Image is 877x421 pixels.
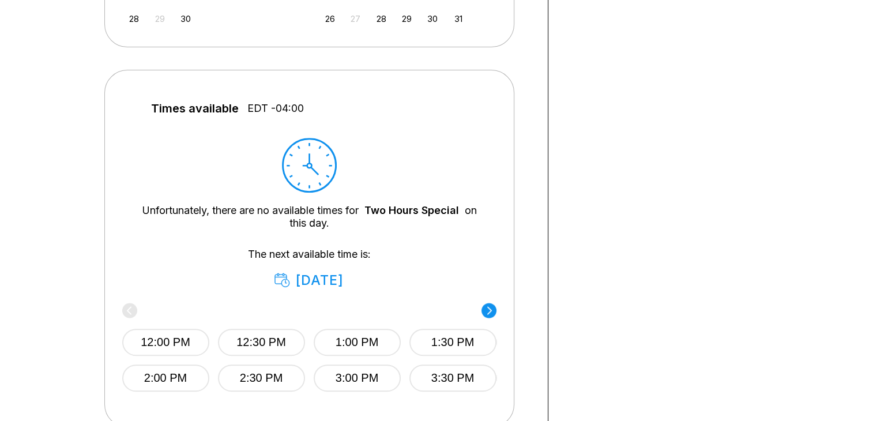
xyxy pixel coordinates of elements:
[122,364,209,392] button: 2:00 PM
[140,248,479,288] div: The next available time is:
[314,329,401,356] button: 1:00 PM
[348,11,363,27] div: Not available Monday, October 27th, 2025
[409,364,496,392] button: 3:30 PM
[314,364,401,392] button: 3:00 PM
[364,204,459,216] a: Two Hours Special
[178,11,193,27] div: Choose Tuesday, September 30th, 2025
[450,11,466,27] div: Choose Friday, October 31st, 2025
[399,11,415,27] div: Choose Wednesday, October 29th, 2025
[274,272,344,288] div: [DATE]
[152,11,168,27] div: Not available Monday, September 29th, 2025
[218,329,305,356] button: 12:30 PM
[151,102,239,115] span: Times available
[247,102,304,115] span: EDT -04:00
[218,364,305,392] button: 2:30 PM
[140,204,479,230] div: Unfortunately, there are no available times for on this day.
[374,11,389,27] div: Choose Tuesday, October 28th, 2025
[322,11,338,27] div: Choose Sunday, October 26th, 2025
[122,329,209,356] button: 12:00 PM
[409,329,496,356] button: 1:30 PM
[425,11,441,27] div: Choose Thursday, October 30th, 2025
[126,11,142,27] div: Choose Sunday, September 28th, 2025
